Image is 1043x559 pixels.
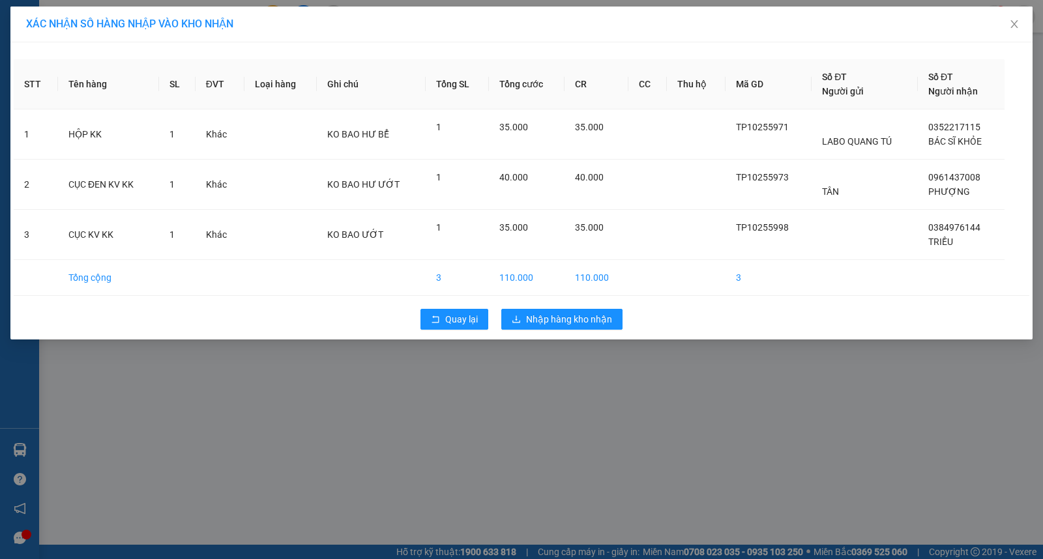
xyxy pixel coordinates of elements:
[327,179,400,190] span: KO BAO HƯ ƯỚT
[1009,19,1020,29] span: close
[575,172,604,182] span: 40.000
[928,72,953,82] span: Số ĐT
[736,172,789,182] span: TP10255973
[159,59,196,109] th: SL
[499,222,528,233] span: 35.000
[436,172,441,182] span: 1
[526,312,612,326] span: Nhập hàng kho nhận
[327,229,383,240] span: KO BAO ƯỚT
[14,109,58,160] td: 1
[44,7,151,20] strong: BIÊN NHẬN GỬI HÀNG
[928,172,980,182] span: 0961437008
[196,210,244,260] td: Khác
[575,222,604,233] span: 35.000
[14,160,58,210] td: 2
[928,236,953,247] span: TRIỀU
[58,210,159,260] td: CỤC KV KK
[928,122,980,132] span: 0352217115
[726,260,812,296] td: 3
[5,85,31,97] span: GIAO:
[928,186,970,197] span: PHƯỢNG
[14,210,58,260] td: 3
[928,86,978,96] span: Người nhận
[436,122,441,132] span: 1
[996,7,1033,43] button: Close
[628,59,667,109] th: CC
[512,315,521,325] span: download
[426,260,489,296] td: 3
[169,179,175,190] span: 1
[169,129,175,139] span: 1
[499,172,528,182] span: 40.000
[822,186,839,197] span: TÂN
[445,312,478,326] span: Quay lại
[436,222,441,233] span: 1
[431,315,440,325] span: rollback
[575,122,604,132] span: 35.000
[822,86,864,96] span: Người gửi
[499,122,528,132] span: 35.000
[822,72,847,82] span: Số ĐT
[426,59,489,109] th: Tổng SL
[14,59,58,109] th: STT
[667,59,726,109] th: Thu hộ
[26,18,233,30] span: XÁC NHẬN SỐ HÀNG NHẬP VÀO KHO NHẬN
[196,109,244,160] td: Khác
[244,59,317,109] th: Loại hàng
[196,59,244,109] th: ĐVT
[58,109,159,160] td: HỘP KK
[736,122,789,132] span: TP10255971
[822,136,892,147] span: LABO QUANG TÚ
[169,229,175,240] span: 1
[565,59,628,109] th: CR
[5,70,122,83] span: 0938647922 -
[27,25,98,38] span: VP Càng Long -
[5,44,190,68] p: NHẬN:
[928,222,980,233] span: 0384976144
[420,309,488,330] button: rollbackQuay lại
[565,260,628,296] td: 110.000
[196,160,244,210] td: Khác
[5,25,190,38] p: GỬI:
[501,309,623,330] button: downloadNhập hàng kho nhận
[928,136,982,147] span: BÁC SĨ KHỎE
[327,129,389,139] span: KO BAO HƯ BỂ
[736,222,789,233] span: TP10255998
[317,59,426,109] th: Ghi chú
[726,59,812,109] th: Mã GD
[5,44,131,68] span: VP [PERSON_NAME] ([GEOGRAPHIC_DATA])
[58,160,159,210] td: CỤC ĐEN KV KK
[58,59,159,109] th: Tên hàng
[70,70,122,83] span: thiên nhiên
[489,59,565,109] th: Tổng cước
[58,260,159,296] td: Tổng cộng
[489,260,565,296] td: 110.000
